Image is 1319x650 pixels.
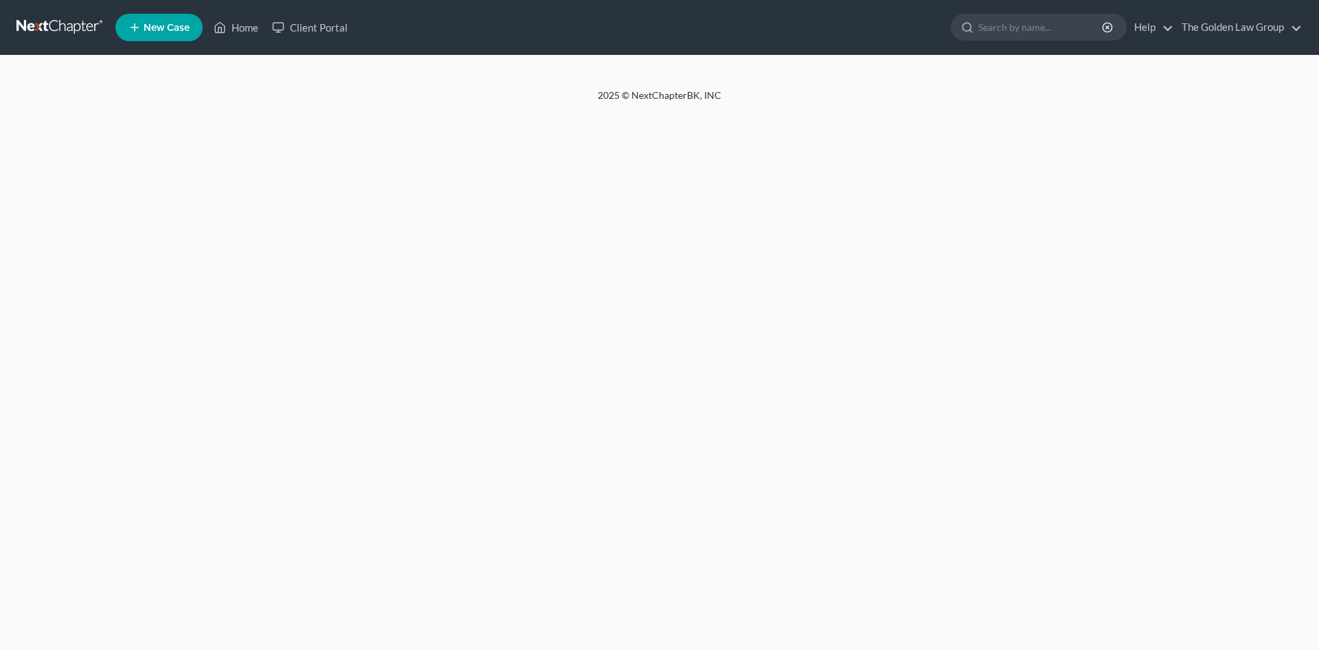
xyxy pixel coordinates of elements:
[1127,15,1173,40] a: Help
[144,23,190,33] span: New Case
[268,89,1051,113] div: 2025 © NextChapterBK, INC
[207,15,265,40] a: Home
[265,15,354,40] a: Client Portal
[1175,15,1302,40] a: The Golden Law Group
[978,14,1104,40] input: Search by name...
